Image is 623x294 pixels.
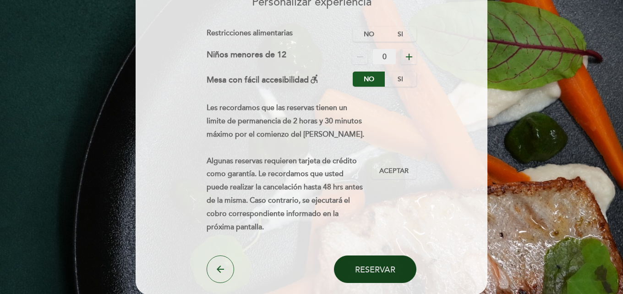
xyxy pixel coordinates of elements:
button: Aceptar [372,163,416,179]
span: Reservar [355,265,395,275]
button: arrow_back [207,255,234,283]
label: Si [384,72,416,87]
div: Mesa con fácil accesibilidad [207,72,320,87]
p: Les recordamos que las reservas tienen un limite de permanencia de 2 horas y 30 minutos máximo po... [207,101,365,233]
i: accessible_forward [309,73,320,84]
span: Aceptar [379,166,409,176]
i: arrow_back [215,264,226,275]
label: No [353,27,385,42]
label: Si [384,27,416,42]
button: Reservar [334,255,416,283]
div: Niños menores de 12 [207,49,286,64]
label: No [353,72,385,87]
i: remove [355,51,366,62]
div: Restricciones alimentarias [207,27,353,42]
i: add [404,51,415,62]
